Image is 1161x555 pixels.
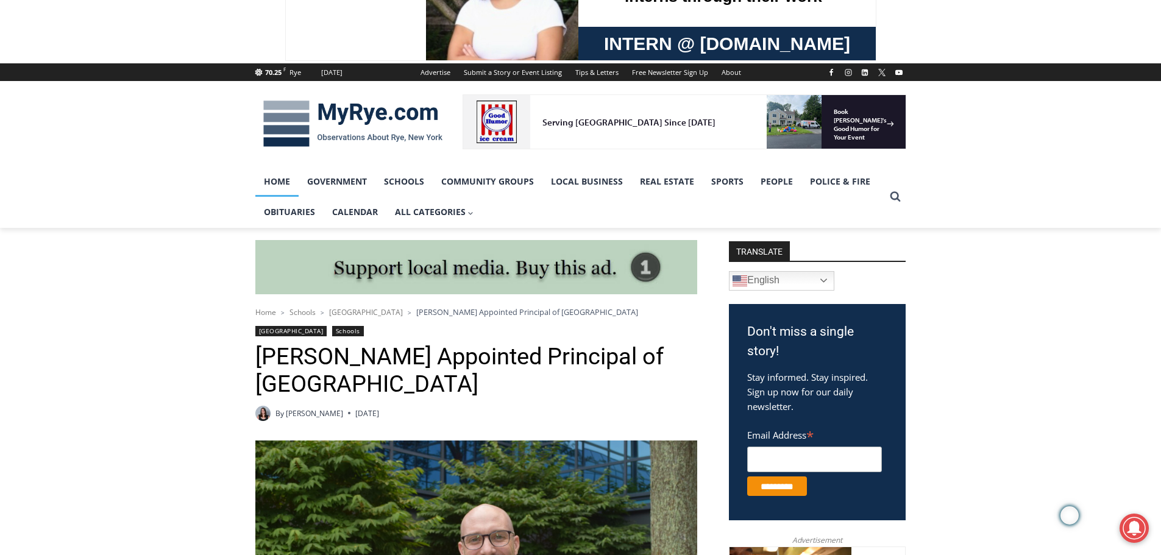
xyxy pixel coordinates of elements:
a: Tips & Letters [569,63,625,81]
a: X [875,65,889,80]
a: Real Estate [631,166,703,197]
a: Sports [703,166,752,197]
span: F [283,66,286,72]
a: [GEOGRAPHIC_DATA] [329,307,403,317]
span: Intern @ [DOMAIN_NAME] [319,121,565,149]
a: Community Groups [433,166,542,197]
strong: TRANSLATE [729,241,790,261]
a: Free Newsletter Sign Up [625,63,715,81]
span: 70.25 [265,68,282,77]
h3: Don't miss a single story! [747,322,887,361]
a: Schools [289,307,316,317]
time: [DATE] [355,408,379,419]
a: Home [255,166,299,197]
a: Author image [255,406,271,421]
a: Home [255,307,276,317]
a: Facebook [824,65,839,80]
a: Advertise [414,63,457,81]
nav: Primary Navigation [255,166,884,228]
a: Intern @ [DOMAIN_NAME] [293,118,591,152]
a: About [715,63,748,81]
span: > [408,308,411,317]
div: Rye [289,67,301,78]
nav: Breadcrumbs [255,306,697,318]
a: Obituaries [255,197,324,227]
label: Email Address [747,423,882,445]
a: People [752,166,801,197]
button: View Search Form [884,186,906,208]
button: Child menu of All Categories [386,197,483,227]
div: "...watching a master [PERSON_NAME] chef prepare an omakase meal is fascinating dinner theater an... [125,76,173,146]
a: Schools [332,326,364,336]
span: Open Tues. - Sun. [PHONE_NUMBER] [4,125,119,172]
a: Instagram [841,65,856,80]
h4: Book [PERSON_NAME]'s Good Humor for Your Event [371,13,424,47]
span: > [321,308,324,317]
span: Advertisement [780,534,854,546]
img: support local media, buy this ad [255,240,697,295]
a: Police & Fire [801,166,879,197]
a: Schools [375,166,433,197]
h1: [PERSON_NAME] Appointed Principal of [GEOGRAPHIC_DATA] [255,343,697,398]
div: [DATE] [321,67,343,78]
nav: Secondary Navigation [414,63,748,81]
a: Submit a Story or Event Listing [457,63,569,81]
a: Calendar [324,197,386,227]
img: en [733,274,747,288]
div: Serving [GEOGRAPHIC_DATA] Since [DATE] [80,22,301,34]
a: YouTube [892,65,906,80]
p: Stay informed. Stay inspired. Sign up now for our daily newsletter. [747,370,887,414]
span: [PERSON_NAME] Appointed Principal of [GEOGRAPHIC_DATA] [416,306,638,317]
img: s_800_809a2aa2-bb6e-4add-8b5e-749ad0704c34.jpeg [295,1,368,55]
a: [GEOGRAPHIC_DATA] [255,326,327,336]
img: MyRye.com [255,92,450,155]
a: Linkedin [857,65,872,80]
a: Open Tues. - Sun. [PHONE_NUMBER] [1,122,122,152]
img: (PHOTO: MyRye.com intern Caitlin Rubsamen. Contributed.) [255,406,271,421]
a: English [729,271,834,291]
a: [PERSON_NAME] [286,408,343,419]
a: Government [299,166,375,197]
div: "At the 10am stand-up meeting, each intern gets a chance to take [PERSON_NAME] and the other inte... [308,1,576,118]
a: Local Business [542,166,631,197]
span: > [281,308,285,317]
span: By [275,408,284,419]
a: Book [PERSON_NAME]'s Good Humor for Your Event [362,4,440,55]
